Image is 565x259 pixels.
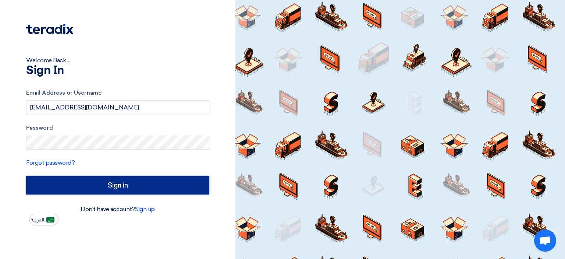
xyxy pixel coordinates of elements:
a: Forgot password? [26,159,75,166]
img: ar-AR.png [46,217,54,223]
div: Welcome Back ... [26,56,209,65]
button: العربية [29,214,58,225]
img: Teradix logo [26,24,73,34]
div: Open chat [534,230,556,252]
h1: Sign In [26,65,209,77]
a: Sign up [135,206,155,213]
div: Don't have account? [26,205,209,214]
label: Password [26,124,209,132]
input: Sign in [26,176,209,195]
input: Enter your business email or username [26,100,209,115]
span: العربية [31,217,44,223]
label: Email Address or Username [26,89,209,97]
